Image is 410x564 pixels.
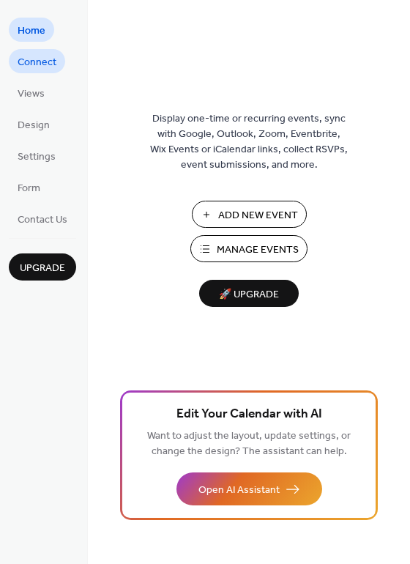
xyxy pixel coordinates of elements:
span: Display one-time or recurring events, sync with Google, Outlook, Zoom, Eventbrite, Wix Events or ... [150,111,348,173]
span: Settings [18,149,56,165]
button: Open AI Assistant [176,472,322,505]
button: Manage Events [190,235,307,262]
span: Want to adjust the layout, update settings, or change the design? The assistant can help. [147,426,351,461]
span: Connect [18,55,56,70]
a: Contact Us [9,207,76,231]
a: Connect [9,49,65,73]
span: Form [18,181,40,196]
span: Open AI Assistant [198,483,280,498]
button: 🚀 Upgrade [199,280,299,307]
span: Design [18,118,50,133]
a: Form [9,175,49,199]
span: Home [18,23,45,39]
a: Views [9,81,53,105]
span: Add New Event [218,208,298,223]
a: Settings [9,144,64,168]
button: Upgrade [9,253,76,281]
span: 🚀 Upgrade [208,285,290,305]
span: Edit Your Calendar with AI [176,404,322,425]
span: Contact Us [18,212,67,228]
span: Upgrade [20,261,65,276]
span: Manage Events [217,242,299,258]
a: Design [9,112,59,136]
span: Views [18,86,45,102]
button: Add New Event [192,201,307,228]
a: Home [9,18,54,42]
